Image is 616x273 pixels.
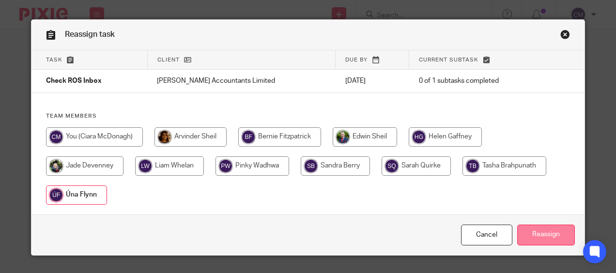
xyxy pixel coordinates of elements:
input: Reassign [517,225,575,245]
p: [DATE] [345,76,400,86]
p: [PERSON_NAME] Accountants Limited [157,76,326,86]
td: 0 of 1 subtasks completed [409,70,545,93]
a: Close this dialog window [560,30,570,43]
a: Close this dialog window [461,225,512,245]
span: Due by [345,57,368,62]
span: Task [46,57,62,62]
h4: Team members [46,112,570,120]
span: Check ROS Inbox [46,78,102,85]
span: Current subtask [419,57,478,62]
span: Reassign task [65,30,115,38]
span: Client [157,57,180,62]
